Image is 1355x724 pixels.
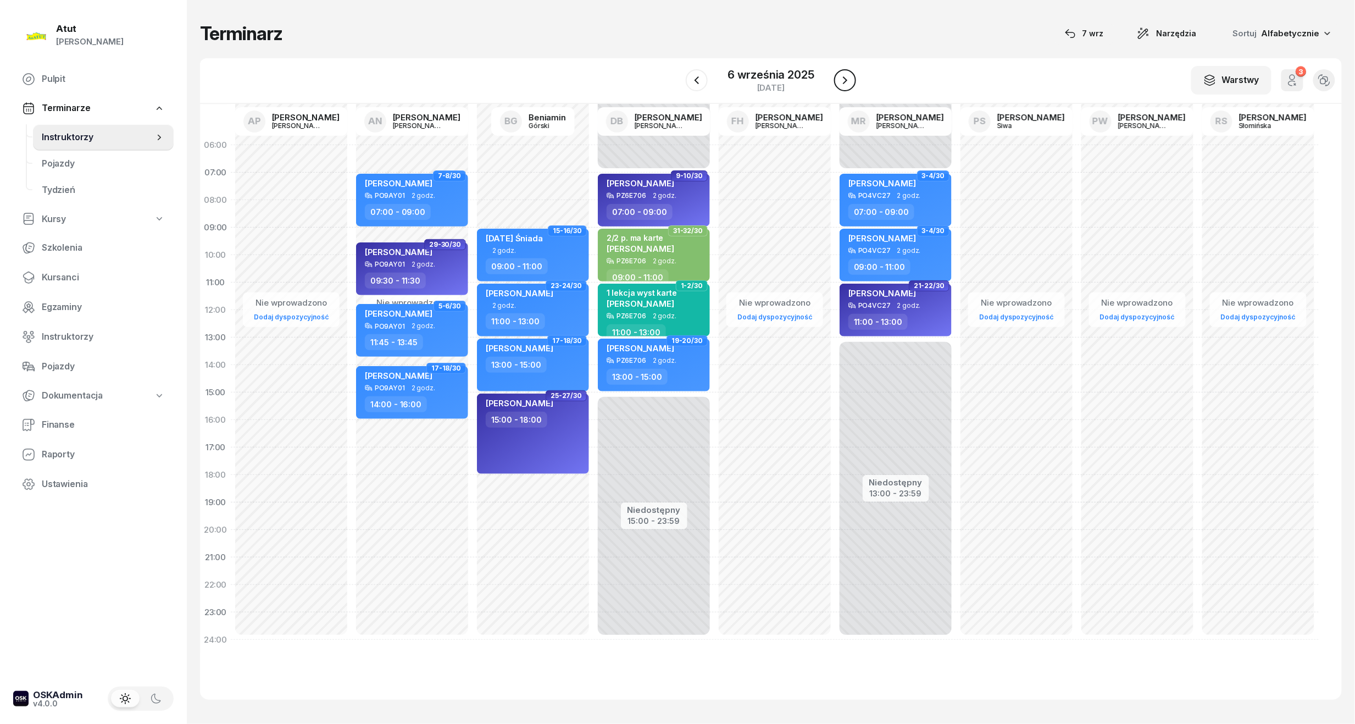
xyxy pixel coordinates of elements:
a: Raporty [13,441,174,468]
div: [PERSON_NAME] [876,122,929,129]
span: PW [1092,117,1108,126]
div: 09:30 - 11:30 [365,273,426,289]
div: 09:00 - 11:00 [607,269,669,285]
div: 19:00 [200,489,231,516]
div: 11:00 - 13:00 [607,324,666,340]
span: DB [610,117,623,126]
div: Niedostępny [627,506,681,514]
button: Niedostępny13:00 - 23:59 [869,476,923,500]
div: 07:00 - 09:00 [365,204,431,220]
div: 08:00 [200,186,231,214]
span: Alfabetycznie [1262,28,1320,38]
span: 3-4/30 [922,175,945,177]
div: PZ6E706 [617,312,646,319]
img: logo-xs-dark@2x.png [13,691,29,706]
span: 19-20/30 [671,340,703,342]
div: v4.0.0 [33,700,83,708]
div: 20:00 [200,516,231,544]
div: 13:00 [200,324,231,351]
span: [PERSON_NAME] [365,371,432,381]
a: FH[PERSON_NAME][PERSON_NAME] [718,107,832,136]
div: 07:00 - 09:00 [848,204,914,220]
a: Finanse [13,412,174,438]
a: Dodaj dyspozycyjność [249,311,333,323]
button: Niedostępny15:00 - 23:59 [627,504,681,528]
a: Pojazdy [33,151,174,177]
button: 3 [1281,69,1303,91]
span: AP [248,117,261,126]
a: AP[PERSON_NAME][PERSON_NAME] [235,107,348,136]
div: 06:00 [200,131,231,159]
div: Słomińska [1239,122,1292,129]
div: [PERSON_NAME] [393,122,446,129]
a: Instruktorzy [13,324,174,350]
div: Beniamin [529,113,566,121]
div: [PERSON_NAME] [393,113,460,121]
div: [PERSON_NAME] [56,35,124,49]
div: [DATE] [728,84,814,92]
a: Tydzień [33,177,174,203]
div: 13:00 - 15:00 [486,357,547,373]
span: 2 godz. [653,357,676,364]
button: Nie wprowadzonoDodaj dyspozycyjność [1096,294,1179,326]
div: [PERSON_NAME] [1118,113,1186,121]
span: [PERSON_NAME] [365,247,432,257]
span: [PERSON_NAME] [486,343,553,353]
span: 31-32/30 [673,230,703,232]
span: Pojazdy [42,157,165,171]
div: 13:00 - 15:00 [607,369,668,385]
a: Pojazdy [13,353,174,380]
div: 23:00 [200,599,231,626]
a: Dodaj dyspozycyjność [975,311,1058,323]
span: [PERSON_NAME] [607,299,674,309]
a: BGBeniaminGórski [491,107,575,136]
div: PO4VC27 [858,302,891,309]
a: PW[PERSON_NAME][PERSON_NAME] [1081,107,1195,136]
div: Warstwy [1203,73,1259,87]
span: Sortuj [1233,26,1259,41]
span: Narzędzia [1157,27,1197,40]
span: 2 godz. [492,247,516,254]
span: 2 godz. [412,261,435,268]
div: OSKAdmin [33,690,83,700]
div: [PERSON_NAME] [272,113,340,121]
div: 10:00 [200,241,231,269]
div: Niedostępny [869,478,923,487]
span: 2 godz. [412,192,435,200]
span: 7-8/30 [438,175,461,177]
div: 24:00 [200,626,231,654]
div: PZ6E706 [617,257,646,264]
span: Instruktorzy [42,330,165,344]
span: Tydzień [42,183,165,197]
div: Górski [529,122,566,129]
span: 2 godz. [412,322,435,330]
a: Dodaj dyspozycyjność [1217,311,1300,323]
a: MR[PERSON_NAME][PERSON_NAME] [839,107,953,136]
div: 21:00 [200,544,231,571]
div: 09:00 - 11:00 [848,259,910,275]
a: Terminarze [13,96,174,121]
span: Kursy [42,212,66,226]
span: [PERSON_NAME] [607,343,674,353]
span: [PERSON_NAME] [848,178,916,189]
div: 11:00 - 13:00 [848,314,908,330]
span: 2 godz. [412,384,435,392]
div: 6 września 2025 [728,69,814,80]
a: Dodaj dyspozycyjność [1096,311,1179,323]
span: Pulpit [42,72,165,86]
button: Nie wprowadzonoDodaj dyspozycyjność [1217,294,1300,326]
div: 11:45 - 13:45 [365,334,423,350]
a: Szkolenia [13,235,174,261]
button: Nie wprowadzonoDodaj dyspozycyjność [249,294,333,326]
div: [PERSON_NAME] [756,113,823,121]
div: Atut [56,24,124,34]
a: Pulpit [13,66,174,92]
span: 2 godz. [492,302,516,309]
div: Siwa [997,122,1050,129]
a: RS[PERSON_NAME]Słomińska [1202,107,1315,136]
div: [PERSON_NAME] [876,113,944,121]
div: 13:00 - 23:59 [869,487,923,498]
a: DB[PERSON_NAME][PERSON_NAME] [597,107,711,136]
span: 17-18/30 [431,367,461,369]
span: Instruktorzy [42,130,154,145]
